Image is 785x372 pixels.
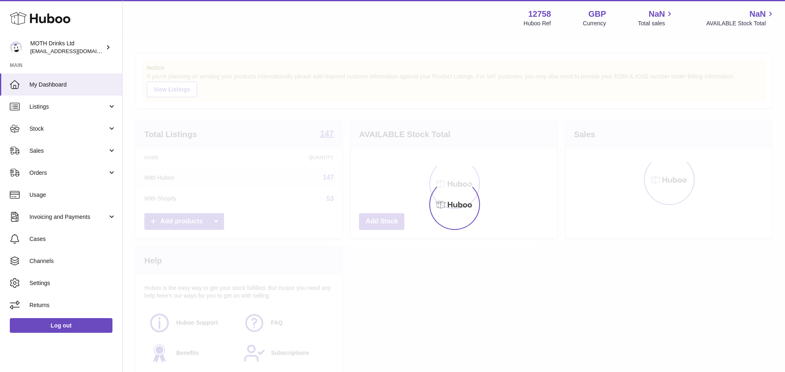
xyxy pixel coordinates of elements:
[524,20,551,27] div: Huboo Ref
[706,20,775,27] span: AVAILABLE Stock Total
[648,9,665,20] span: NaN
[10,318,112,333] a: Log out
[30,40,104,55] div: MOTH Drinks Ltd
[29,125,108,133] span: Stock
[10,41,22,53] img: internalAdmin-12758@internal.huboo.com
[638,9,674,27] a: NaN Total sales
[29,191,116,199] span: Usage
[588,9,606,20] strong: GBP
[29,235,116,243] span: Cases
[30,48,120,54] span: [EMAIL_ADDRESS][DOMAIN_NAME]
[706,9,775,27] a: NaN AVAILABLE Stock Total
[29,147,108,155] span: Sales
[749,9,766,20] span: NaN
[29,169,108,177] span: Orders
[29,213,108,221] span: Invoicing and Payments
[29,257,116,265] span: Channels
[29,81,116,89] span: My Dashboard
[29,301,116,309] span: Returns
[638,20,674,27] span: Total sales
[29,103,108,111] span: Listings
[583,20,606,27] div: Currency
[528,9,551,20] strong: 12758
[29,279,116,287] span: Settings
